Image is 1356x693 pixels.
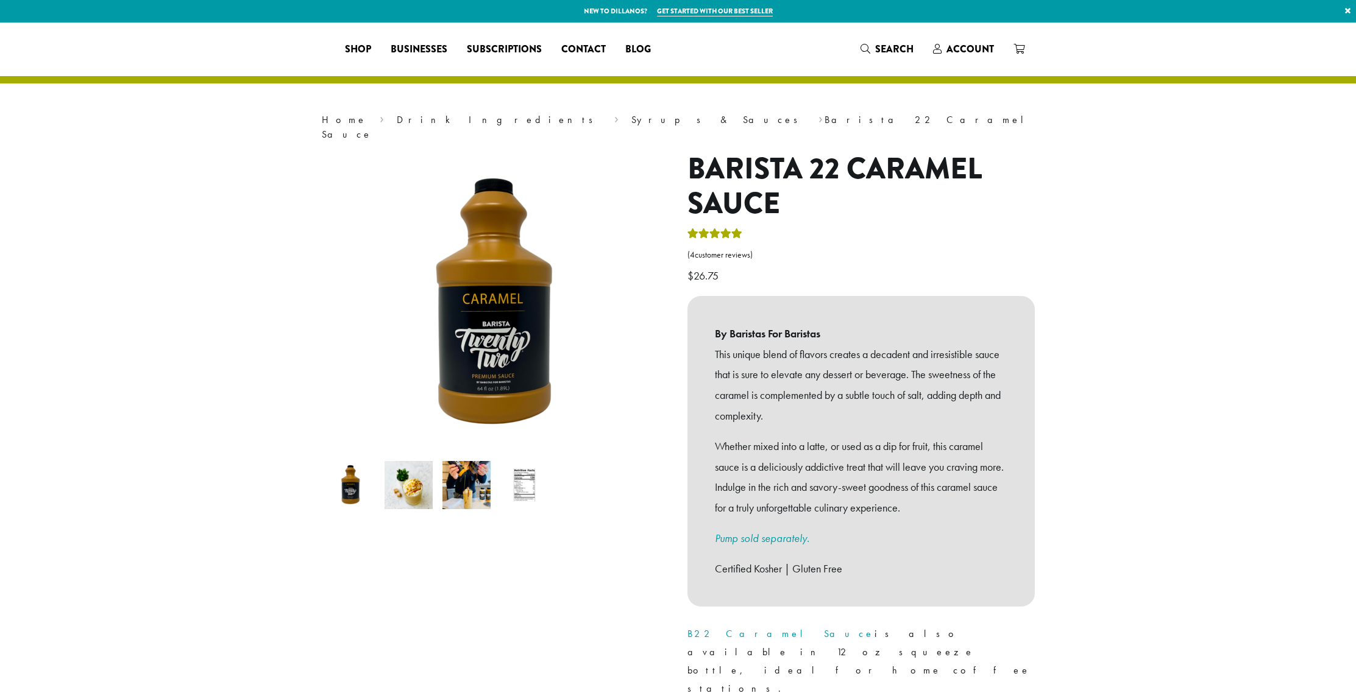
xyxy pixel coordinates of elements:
p: This unique blend of flavors creates a decadent and irresistible sauce that is sure to elevate an... [715,344,1007,426]
span: Businesses [391,42,447,57]
a: (4customer reviews) [687,249,1035,261]
h1: Barista 22 Caramel Sauce [687,152,1035,222]
a: Shop [335,40,381,59]
span: Blog [625,42,651,57]
a: Pump sold separately. [715,531,809,545]
bdi: 26.75 [687,269,722,283]
a: Drink Ingredients [397,113,601,126]
a: Home [322,113,367,126]
img: Barista 22 Caramel Sauce - Image 2 [385,461,433,509]
a: B22 Caramel Sauce [687,627,875,640]
p: Certified Kosher | Gluten Free [715,558,1007,579]
span: 4 [690,250,695,260]
span: Search [875,42,914,56]
div: Rated 5.00 out of 5 [687,227,742,245]
span: Subscriptions [467,42,542,57]
a: Syrups & Sauces [631,113,806,126]
span: $ [687,269,694,283]
span: › [818,108,823,127]
nav: Breadcrumb [322,113,1035,142]
img: Barista 22 Caramel Sauce - Image 4 [500,461,548,509]
img: Barista 22 Caramel Sauce [327,461,375,509]
b: By Baristas For Baristas [715,323,1007,344]
a: Search [851,39,923,59]
span: › [614,108,619,127]
span: Shop [345,42,371,57]
span: Account [946,42,994,56]
span: › [380,108,384,127]
a: Get started with our best seller [657,6,773,16]
p: Whether mixed into a latte, or used as a dip for fruit, this caramel sauce is a deliciously addic... [715,436,1007,518]
img: Barista 22 Caramel Sauce - Image 3 [442,461,491,509]
span: Contact [561,42,606,57]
